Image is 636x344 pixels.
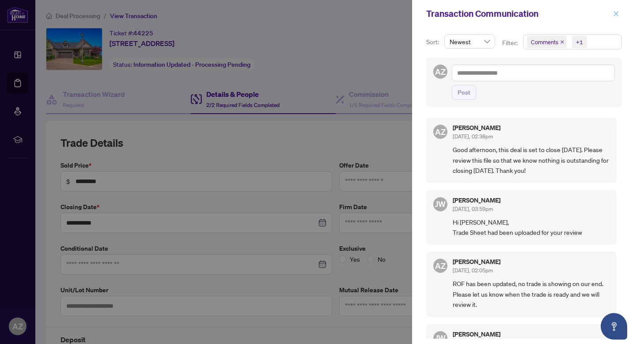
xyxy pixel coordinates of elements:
p: Sort: [426,37,441,47]
span: AZ [435,260,446,272]
span: AZ [435,126,446,138]
div: Transaction Communication [426,7,610,20]
p: Filter: [502,38,519,48]
span: ROF has been updated, no trade is showing on our end. Please let us know when the trade is ready ... [453,279,609,310]
span: Good afternoon, this deal is set to close [DATE]. Please review this file so that we know nothing... [453,145,609,176]
span: [DATE], 02:38pm [453,133,493,140]
h5: [PERSON_NAME] [453,125,500,131]
span: [DATE], 02:05pm [453,267,493,274]
span: JW [435,198,446,210]
h5: [PERSON_NAME] [453,197,500,203]
button: Open asap [601,313,627,340]
span: [DATE], 03:59pm [453,206,493,212]
h5: [PERSON_NAME] [453,259,500,265]
span: close [560,40,564,44]
span: JW [435,332,446,344]
button: Post [452,85,476,100]
span: Newest [450,35,490,48]
span: close [613,11,619,17]
span: AZ [435,65,446,78]
span: Comments [531,38,558,46]
span: Comments [527,36,567,48]
span: Hi [PERSON_NAME], Trade Sheet had been uploaded for your review [453,217,609,238]
div: +1 [576,38,583,46]
h5: [PERSON_NAME] [453,331,500,337]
